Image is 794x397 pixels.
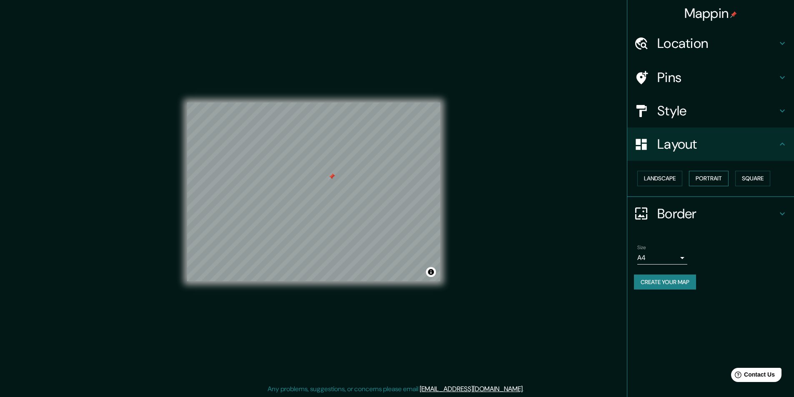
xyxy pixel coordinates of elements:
[627,61,794,94] div: Pins
[637,171,682,186] button: Landscape
[684,5,737,22] h4: Mappin
[735,171,770,186] button: Square
[187,102,440,281] canvas: Map
[627,197,794,230] div: Border
[268,384,524,394] p: Any problems, suggestions, or concerns please email .
[627,127,794,161] div: Layout
[657,35,777,52] h4: Location
[637,251,687,265] div: A4
[426,267,436,277] button: Toggle attribution
[627,94,794,127] div: Style
[420,385,523,393] a: [EMAIL_ADDRESS][DOMAIN_NAME]
[657,136,777,152] h4: Layout
[720,365,785,388] iframe: Help widget launcher
[524,384,525,394] div: .
[657,102,777,119] h4: Style
[657,69,777,86] h4: Pins
[634,275,696,290] button: Create your map
[657,205,777,222] h4: Border
[637,244,646,251] label: Size
[730,11,737,18] img: pin-icon.png
[525,384,527,394] div: .
[627,27,794,60] div: Location
[689,171,729,186] button: Portrait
